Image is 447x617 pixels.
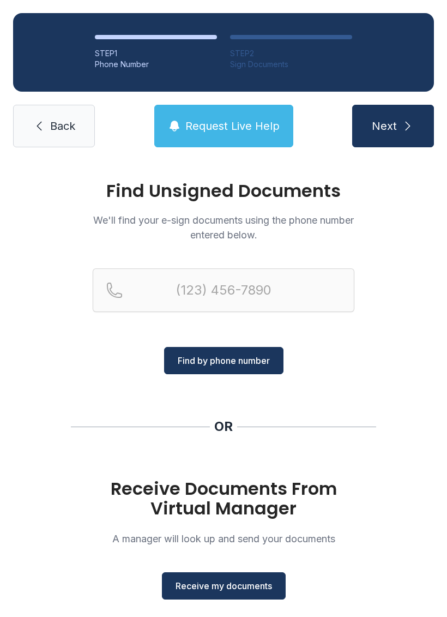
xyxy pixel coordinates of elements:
[50,118,75,134] span: Back
[230,59,352,70] div: Sign Documents
[178,354,270,367] span: Find by phone number
[176,579,272,592] span: Receive my documents
[93,268,354,312] input: Reservation phone number
[214,418,233,435] div: OR
[93,213,354,242] p: We'll find your e-sign documents using the phone number entered below.
[95,59,217,70] div: Phone Number
[185,118,280,134] span: Request Live Help
[93,182,354,200] h1: Find Unsigned Documents
[230,48,352,59] div: STEP 2
[372,118,397,134] span: Next
[93,479,354,518] h1: Receive Documents From Virtual Manager
[95,48,217,59] div: STEP 1
[93,531,354,546] p: A manager will look up and send your documents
